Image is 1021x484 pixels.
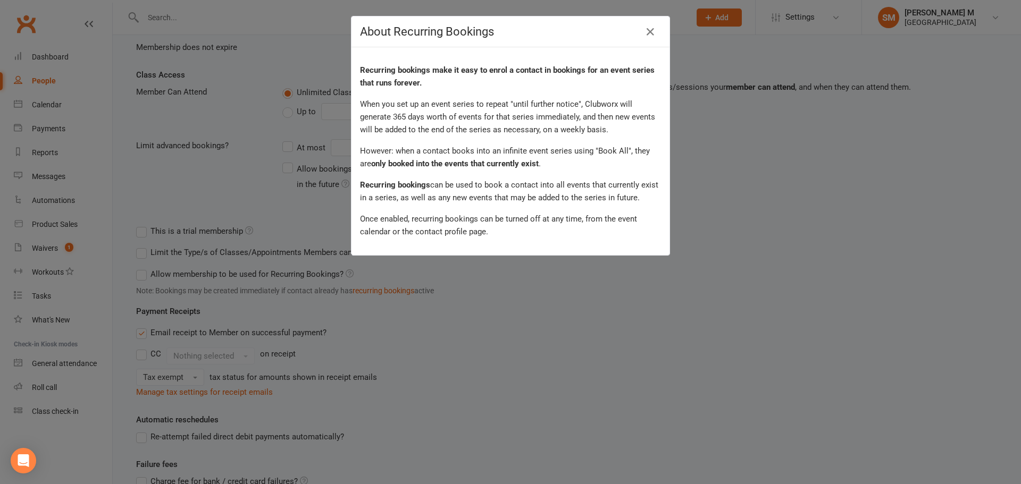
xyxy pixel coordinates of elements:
[360,99,655,134] span: When you set up an event series to repeat "until further notice", Clubworx will generate 365 days...
[360,25,661,38] h4: About Recurring Bookings
[642,23,659,40] button: Close
[371,159,539,168] strong: only booked into the events that currently exist
[360,180,658,202] span: can be used to book a contact into all events that currently exist in a series, as well as any ne...
[11,448,36,473] div: Open Intercom Messenger
[360,180,430,190] strong: Recurring bookings
[360,146,650,168] span: However: when a contact books into an infinite event series using "Book All", they are .
[360,214,637,236] span: Once enabled, recurring bookings can be turned off at any time, from the event calendar or the co...
[360,65,655,88] strong: Recurring bookings make it easy to enrol a contact in bookings for an event series that runs fore...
